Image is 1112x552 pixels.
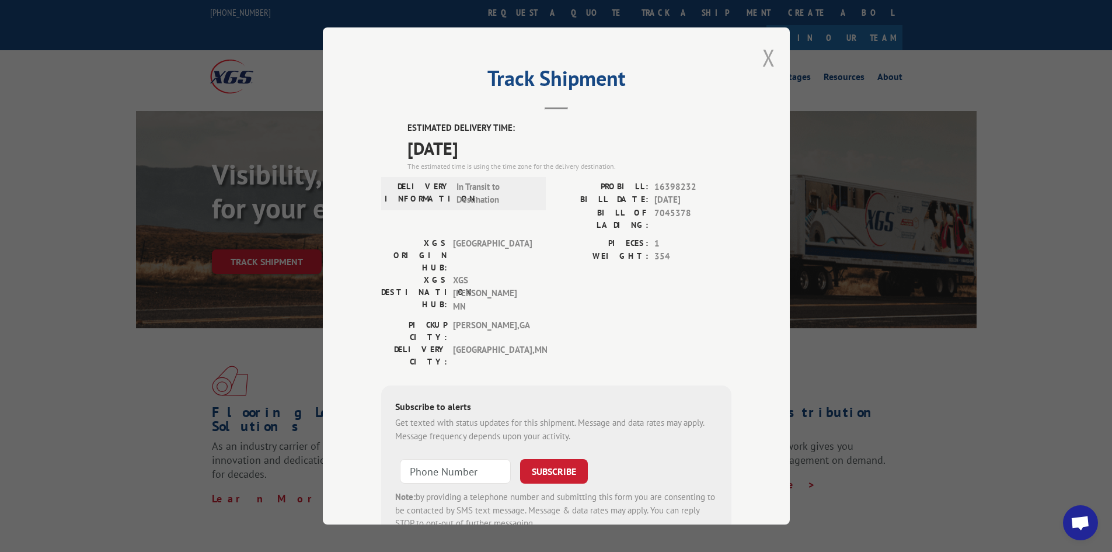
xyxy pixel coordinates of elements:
span: [GEOGRAPHIC_DATA] , MN [453,343,532,368]
label: PROBILL: [556,180,649,194]
div: The estimated time is using the time zone for the delivery destination. [407,161,731,172]
label: PICKUP CITY: [381,319,447,343]
label: WEIGHT: [556,250,649,263]
span: [PERSON_NAME] , GA [453,319,532,343]
span: In Transit to Destination [456,180,535,207]
label: DELIVERY INFORMATION: [385,180,451,207]
span: 16398232 [654,180,731,194]
span: [DATE] [654,193,731,207]
label: BILL OF LADING: [556,207,649,231]
span: 7045378 [654,207,731,231]
label: XGS ORIGIN HUB: [381,237,447,274]
label: PIECES: [556,237,649,251]
h2: Track Shipment [381,70,731,92]
div: by providing a telephone number and submitting this form you are consenting to be contacted by SM... [395,491,717,530]
span: [GEOGRAPHIC_DATA] [453,237,532,274]
label: ESTIMATED DELIVERY TIME: [407,121,731,135]
input: Phone Number [400,459,511,484]
label: DELIVERY CITY: [381,343,447,368]
div: Get texted with status updates for this shipment. Message and data rates may apply. Message frequ... [395,416,717,443]
span: [DATE] [407,135,731,161]
span: 1 [654,237,731,251]
strong: Note: [395,491,416,502]
span: XGS [PERSON_NAME] MN [453,274,532,314]
div: Open chat [1063,505,1098,540]
div: Subscribe to alerts [395,400,717,416]
button: Close modal [762,42,775,73]
span: 354 [654,250,731,263]
label: BILL DATE: [556,193,649,207]
button: SUBSCRIBE [520,459,588,484]
label: XGS DESTINATION HUB: [381,274,447,314]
